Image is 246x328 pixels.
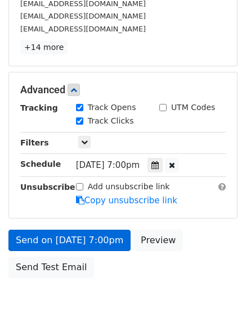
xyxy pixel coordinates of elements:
a: Preview [133,230,183,251]
a: Send on [DATE] 7:00pm [8,230,131,251]
label: UTM Codes [171,102,215,113]
strong: Unsubscribe [20,183,75,192]
label: Add unsubscribe link [88,181,170,193]
small: [EMAIL_ADDRESS][DOMAIN_NAME] [20,12,146,20]
h5: Advanced [20,84,226,96]
a: +14 more [20,40,68,54]
strong: Filters [20,138,49,147]
a: Copy unsubscribe link [76,195,177,206]
strong: Schedule [20,160,61,168]
span: [DATE] 7:00pm [76,160,140,170]
strong: Tracking [20,103,58,112]
label: Track Opens [88,102,136,113]
iframe: Chat Widget [190,274,246,328]
a: Send Test Email [8,257,94,278]
label: Track Clicks [88,115,134,127]
small: [EMAIL_ADDRESS][DOMAIN_NAME] [20,25,146,33]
